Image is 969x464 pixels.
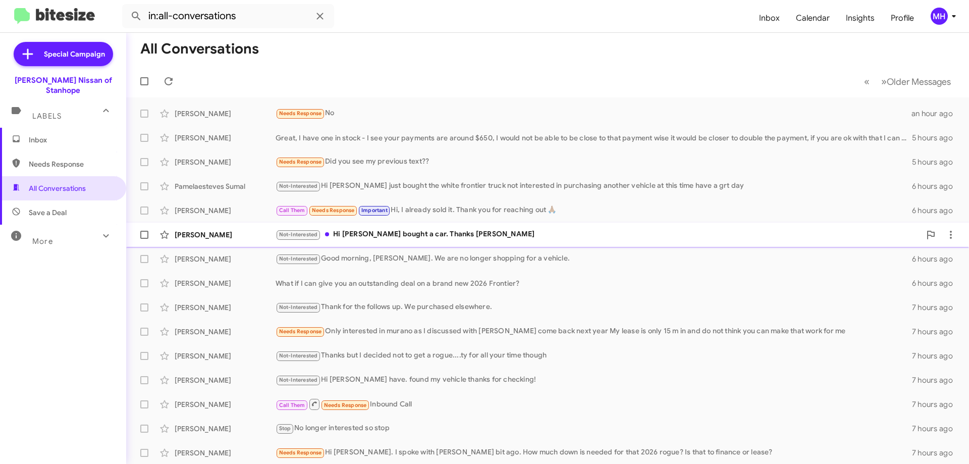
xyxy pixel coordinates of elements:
[912,302,961,313] div: 7 hours ago
[29,208,67,218] span: Save a Deal
[276,398,912,410] div: Inbound Call
[175,157,276,167] div: [PERSON_NAME]
[912,351,961,361] div: 7 hours ago
[279,377,318,383] span: Not-Interested
[175,302,276,313] div: [PERSON_NAME]
[276,253,912,265] div: Good morning, [PERSON_NAME]. We are no longer shopping for a vehicle.
[276,350,912,362] div: Thanks but I decided not to get a rogue....ty for all your time though
[279,207,305,214] span: Call Them
[175,327,276,337] div: [PERSON_NAME]
[279,352,318,359] span: Not-Interested
[276,229,921,240] div: Hi [PERSON_NAME] bought a car. Thanks [PERSON_NAME]
[875,71,957,92] button: Next
[887,76,951,87] span: Older Messages
[912,375,961,385] div: 7 hours ago
[279,159,322,165] span: Needs Response
[279,183,318,189] span: Not-Interested
[276,374,912,386] div: Hi [PERSON_NAME] have. found my vehicle thanks for checking!
[276,447,912,458] div: Hi [PERSON_NAME]. I spoke with [PERSON_NAME] bit ago. How much down is needed for that 2026 rogue...
[883,4,922,33] a: Profile
[279,255,318,262] span: Not-Interested
[29,183,86,193] span: All Conversations
[858,71,957,92] nav: Page navigation example
[912,448,961,458] div: 7 hours ago
[175,205,276,216] div: [PERSON_NAME]
[838,4,883,33] a: Insights
[279,328,322,335] span: Needs Response
[276,133,912,143] div: Great, I have one in stock - I see your payments are around $650, I would not be able to be close...
[276,180,912,192] div: Hi [PERSON_NAME] just bought the white frontier truck not interested in purchasing another vehicl...
[122,4,334,28] input: Search
[912,181,961,191] div: 6 hours ago
[312,207,355,214] span: Needs Response
[324,402,367,408] span: Needs Response
[32,237,53,246] span: More
[32,112,62,121] span: Labels
[864,75,870,88] span: «
[44,49,105,59] span: Special Campaign
[175,351,276,361] div: [PERSON_NAME]
[276,108,911,119] div: No
[276,156,912,168] div: Did you see my previous text??
[175,399,276,409] div: [PERSON_NAME]
[175,448,276,458] div: [PERSON_NAME]
[14,42,113,66] a: Special Campaign
[912,205,961,216] div: 6 hours ago
[175,424,276,434] div: [PERSON_NAME]
[175,375,276,385] div: [PERSON_NAME]
[361,207,388,214] span: Important
[140,41,259,57] h1: All Conversations
[912,133,961,143] div: 5 hours ago
[279,402,305,408] span: Call Them
[788,4,838,33] a: Calendar
[912,157,961,167] div: 5 hours ago
[751,4,788,33] a: Inbox
[931,8,948,25] div: MH
[175,181,276,191] div: Pamelaesteves Sumal
[29,159,115,169] span: Needs Response
[911,109,961,119] div: an hour ago
[279,425,291,432] span: Stop
[279,449,322,456] span: Needs Response
[276,301,912,313] div: Thank for the follows up. We purchased elsewhere.
[175,278,276,288] div: [PERSON_NAME]
[912,424,961,434] div: 7 hours ago
[279,110,322,117] span: Needs Response
[175,230,276,240] div: [PERSON_NAME]
[175,109,276,119] div: [PERSON_NAME]
[922,8,958,25] button: MH
[279,304,318,311] span: Not-Interested
[912,278,961,288] div: 6 hours ago
[912,254,961,264] div: 6 hours ago
[175,133,276,143] div: [PERSON_NAME]
[858,71,876,92] button: Previous
[175,254,276,264] div: [PERSON_NAME]
[881,75,887,88] span: »
[279,231,318,238] span: Not-Interested
[276,278,912,288] div: What if I can give you an outstanding deal on a brand new 2026 Frontier?
[276,326,912,337] div: Only interested in murano as I discussed with [PERSON_NAME] come back next year My lease is only ...
[29,135,115,145] span: Inbox
[912,399,961,409] div: 7 hours ago
[276,204,912,216] div: Hi, I already sold it. Thank you for reaching out 🙏🏽
[912,327,961,337] div: 7 hours ago
[276,423,912,434] div: No longer interested so stop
